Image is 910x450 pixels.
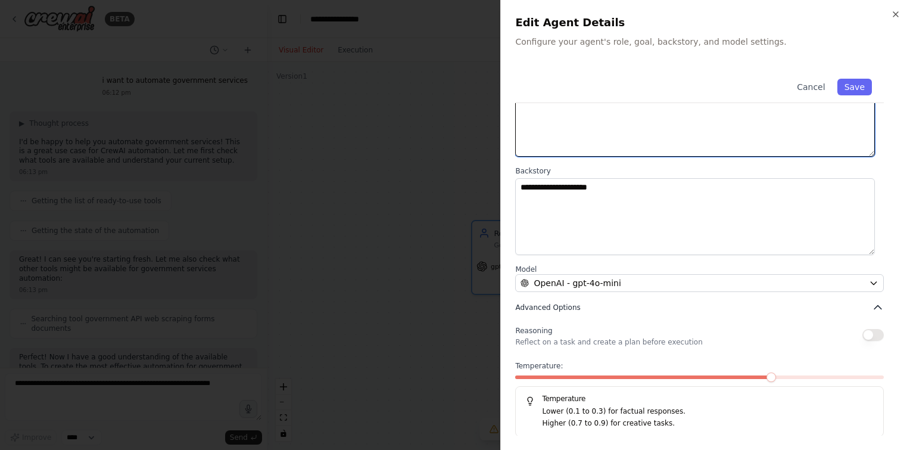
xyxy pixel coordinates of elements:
[837,79,872,95] button: Save
[515,327,552,335] span: Reasoning
[515,166,884,176] label: Backstory
[515,303,580,312] span: Advanced Options
[515,14,896,31] h2: Edit Agent Details
[515,337,702,347] p: Reflect on a task and create a plan before execution
[525,394,874,404] h5: Temperature
[515,265,884,274] label: Model
[534,277,621,289] span: OpenAI - gpt-4o-mini
[515,36,896,48] p: Configure your agent's role, goal, backstory, and model settings.
[790,79,832,95] button: Cancel
[542,406,874,418] p: Lower (0.1 to 0.3) for factual responses.
[515,302,884,314] button: Advanced Options
[542,418,874,430] p: Higher (0.7 to 0.9) for creative tasks.
[515,274,884,292] button: OpenAI - gpt-4o-mini
[515,361,563,371] span: Temperature:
